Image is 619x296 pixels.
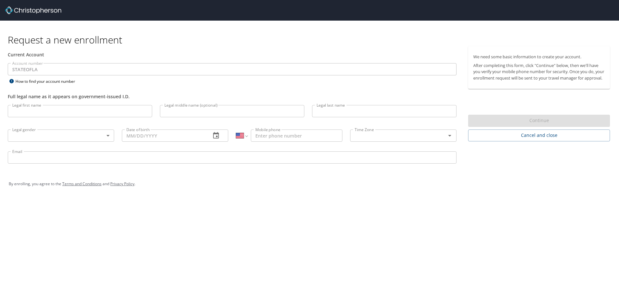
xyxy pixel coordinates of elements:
[445,131,454,140] button: Open
[8,129,114,142] div: ​
[62,181,102,186] a: Terms and Conditions
[110,181,134,186] a: Privacy Policy
[9,176,610,192] div: By enrolling, you agree to the and .
[8,77,88,85] div: How to find your account number
[251,129,342,142] input: Enter phone number
[473,131,605,139] span: Cancel and close
[5,6,61,14] img: cbt logo
[473,62,605,81] p: After completing this form, click "Continue" below, then we'll have you verify your mobile phone ...
[468,129,610,141] button: Cancel and close
[8,33,615,46] h1: Request a new enrollment
[122,129,206,142] input: MM/DD/YYYY
[473,54,605,60] p: We need some basic information to create your account.
[8,51,457,58] div: Current Account
[8,93,457,100] div: Full legal name as it appears on government-issued I.D.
